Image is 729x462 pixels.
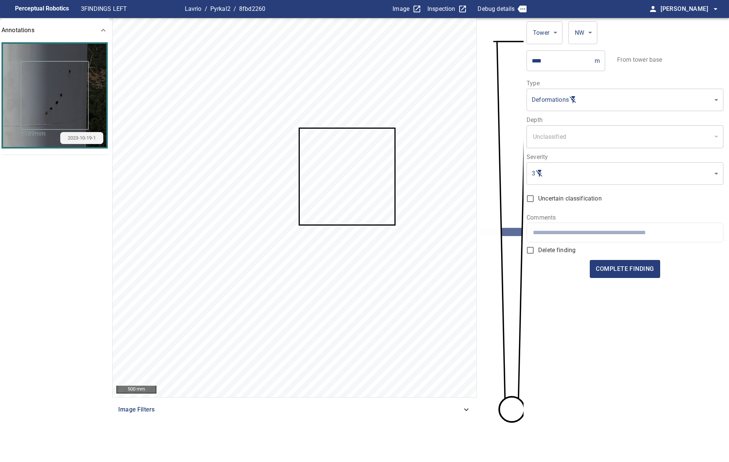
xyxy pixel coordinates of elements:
[532,169,711,178] div: Does not match with suggested severity
[538,194,602,203] span: Uncertain classification
[532,28,550,37] div: Tower
[711,4,720,13] span: arrow_drop_down
[527,215,723,221] label: Comments
[527,80,723,86] label: Type
[205,4,207,13] span: /
[478,4,515,13] p: Debug details
[527,21,562,44] div: Tower
[112,401,477,419] div: Image Filters
[1,26,34,35] p: Annotations
[527,154,723,160] label: Severity
[393,4,421,13] a: Image
[234,4,236,13] span: /
[1,18,111,42] div: Annotations
[118,405,462,414] span: Image Filters
[595,57,600,64] p: m
[532,132,711,141] div: Unclassified
[3,44,106,147] img: Cropped image of finding key Lavrio/Pyrkal2/8fbd2260-6ef3-11ef-8ae5-6fe52023fe43. Inspection 2023...
[596,264,654,274] span: complete finding
[427,4,467,13] a: Inspection
[568,21,597,44] div: NW
[527,125,723,148] div: Unclassified
[81,4,185,13] p: 3 FINDINGS LEFT
[427,4,455,13] p: Inspection
[3,44,106,147] button: 2023-10-19-1
[532,95,711,104] div: Does not match with suggested type
[649,4,658,13] span: person
[239,5,265,12] a: 8fbd2260
[185,4,202,13] p: Lavrio
[210,5,231,12] a: Pyrkal2
[661,4,720,14] span: [PERSON_NAME]
[527,162,723,185] div: 3
[393,4,409,13] p: Image
[574,28,585,37] div: NW
[15,3,69,15] figcaption: Perceptual Robotics
[527,117,723,123] label: Depth
[63,135,100,142] span: 2023-10-19-1
[527,88,723,111] div: Deformations
[617,57,662,63] label: From tower base
[522,191,717,206] label: Select this if you're unsure about the classification and it may need further review, reinspectio...
[658,1,720,16] button: [PERSON_NAME]
[590,260,660,278] button: complete finding
[538,246,576,255] span: Delete finding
